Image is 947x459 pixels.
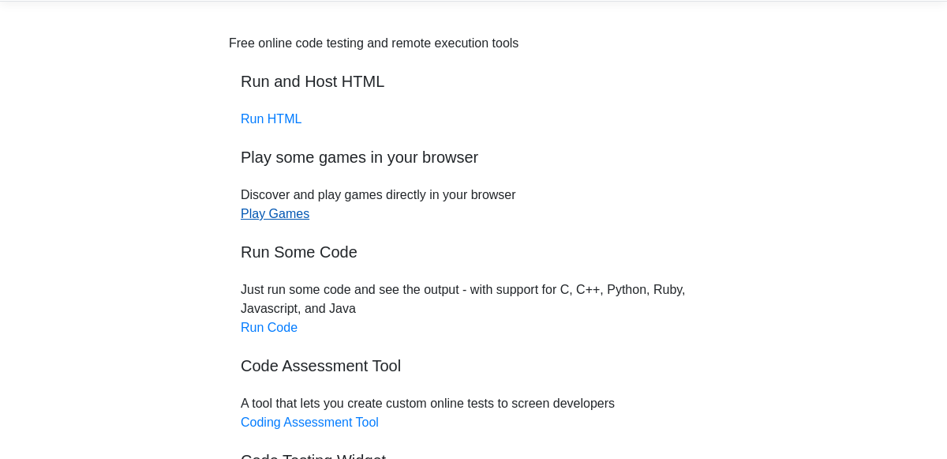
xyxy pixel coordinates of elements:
[241,72,706,91] h5: Run and Host HTML
[229,34,518,53] div: Free online code testing and remote execution tools
[241,416,379,429] a: Coding Assessment Tool
[241,112,301,126] a: Run HTML
[241,207,309,220] a: Play Games
[241,148,706,167] h5: Play some games in your browser
[241,356,706,375] h5: Code Assessment Tool
[241,321,298,334] a: Run Code
[241,243,706,261] h5: Run Some Code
